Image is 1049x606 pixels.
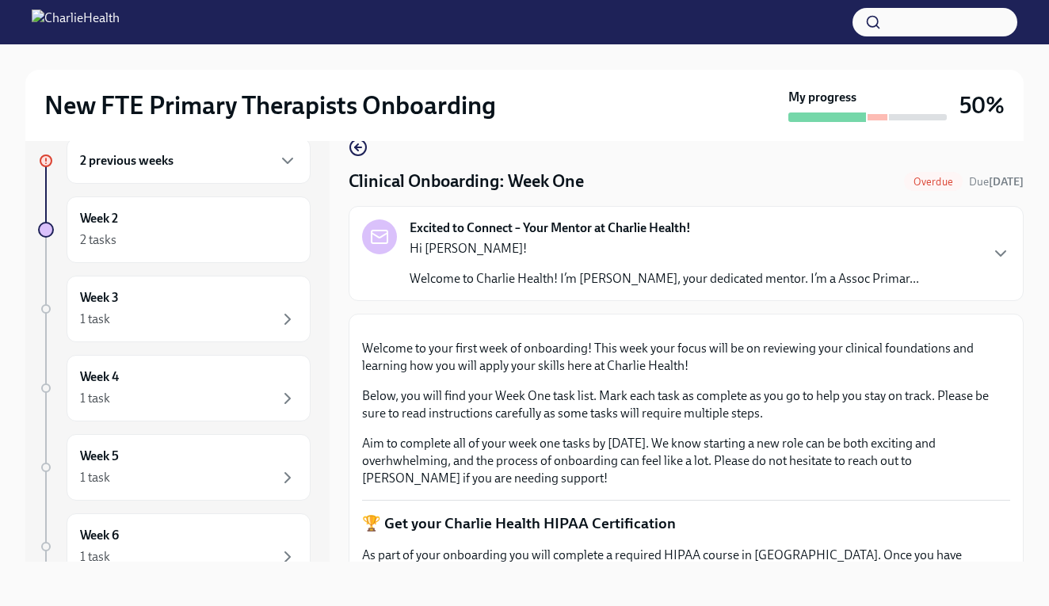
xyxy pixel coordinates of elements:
[80,152,174,170] h6: 2 previous weeks
[362,513,1010,534] p: 🏆 Get your Charlie Health HIPAA Certification
[80,210,118,227] h6: Week 2
[904,176,963,188] span: Overdue
[80,527,119,544] h6: Week 6
[989,175,1024,189] strong: [DATE]
[959,91,1005,120] h3: 50%
[80,390,110,407] div: 1 task
[80,548,110,566] div: 1 task
[38,355,311,421] a: Week 41 task
[67,138,311,184] div: 2 previous weeks
[38,434,311,501] a: Week 51 task
[362,547,1010,599] p: As part of your onboarding you will complete a required HIPAA course in [GEOGRAPHIC_DATA]. Once y...
[969,175,1024,189] span: Due
[788,89,856,106] strong: My progress
[410,240,919,257] p: Hi [PERSON_NAME]!
[362,340,1010,375] p: Welcome to your first week of onboarding! This week your focus will be on reviewing your clinical...
[410,219,691,237] strong: Excited to Connect – Your Mentor at Charlie Health!
[80,231,116,249] div: 2 tasks
[349,170,584,193] h4: Clinical Onboarding: Week One
[362,387,1010,422] p: Below, you will find your Week One task list. Mark each task as complete as you go to help you st...
[410,270,919,288] p: Welcome to Charlie Health! I’m [PERSON_NAME], your dedicated mentor. I’m a Assoc Primar...
[80,448,119,465] h6: Week 5
[969,174,1024,189] span: August 24th, 2025 10:00
[362,435,1010,487] p: Aim to complete all of your week one tasks by [DATE]. We know starting a new role can be both exc...
[80,289,119,307] h6: Week 3
[32,10,120,35] img: CharlieHealth
[38,196,311,263] a: Week 22 tasks
[80,368,119,386] h6: Week 4
[38,513,311,580] a: Week 61 task
[80,311,110,328] div: 1 task
[38,276,311,342] a: Week 31 task
[44,90,496,121] h2: New FTE Primary Therapists Onboarding
[80,469,110,486] div: 1 task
